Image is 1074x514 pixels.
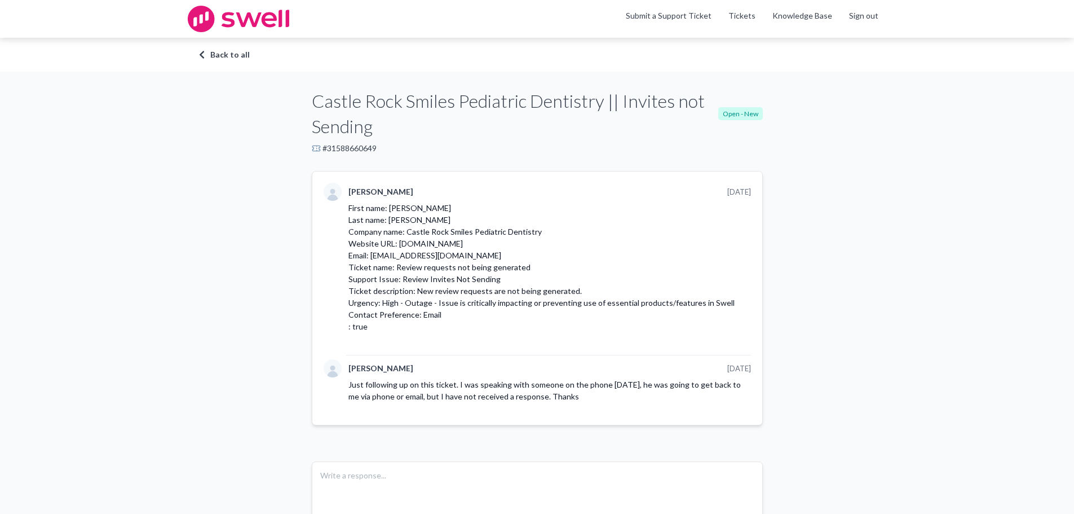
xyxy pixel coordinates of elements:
[348,249,751,261] div: Email: [EMAIL_ADDRESS][DOMAIN_NAME]
[348,238,751,249] div: Website URL: [DOMAIN_NAME]
[348,379,751,402] p: Just following up on this ticket. I was speaking with someone on the phone [DATE], he was going t...
[617,10,887,28] ul: Main menu
[727,363,751,374] time: [DATE]
[348,261,751,273] div: Ticket name: Review requests not being generated
[718,107,763,120] span: Open - New
[348,309,751,320] div: Contact Preference: Email
[348,226,751,238] div: Company name: Castle Rock Smiles Pediatric Dentistry
[728,10,755,21] a: Tickets
[772,10,832,21] a: Knowledge Base
[324,183,342,201] div: Layne
[348,285,751,297] div: Ticket description: New review requests are not being generated.
[312,89,718,139] h1: Castle Rock Smiles Pediatric Dentistry || Invites not Sending
[199,49,876,60] a: Back to all
[348,214,751,226] div: Last name: [PERSON_NAME]
[188,6,289,32] img: swell
[348,202,751,214] div: First name: [PERSON_NAME]
[720,10,887,28] div: Navigation Menu
[348,273,751,285] div: Support Issue: Review Invites Not Sending
[617,10,887,28] nav: Swell CX Support
[348,186,413,197] span: [PERSON_NAME]
[348,320,751,332] div: : true
[312,143,763,154] div: # 31588660649
[727,187,751,197] time: [DATE]
[348,297,751,309] div: Urgency: High - Outage - Issue is critically impacting or preventing use of essential products/fe...
[324,359,342,377] div: Layne
[626,11,711,20] a: Submit a Support Ticket
[849,10,878,21] a: Sign out
[348,363,413,374] span: [PERSON_NAME]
